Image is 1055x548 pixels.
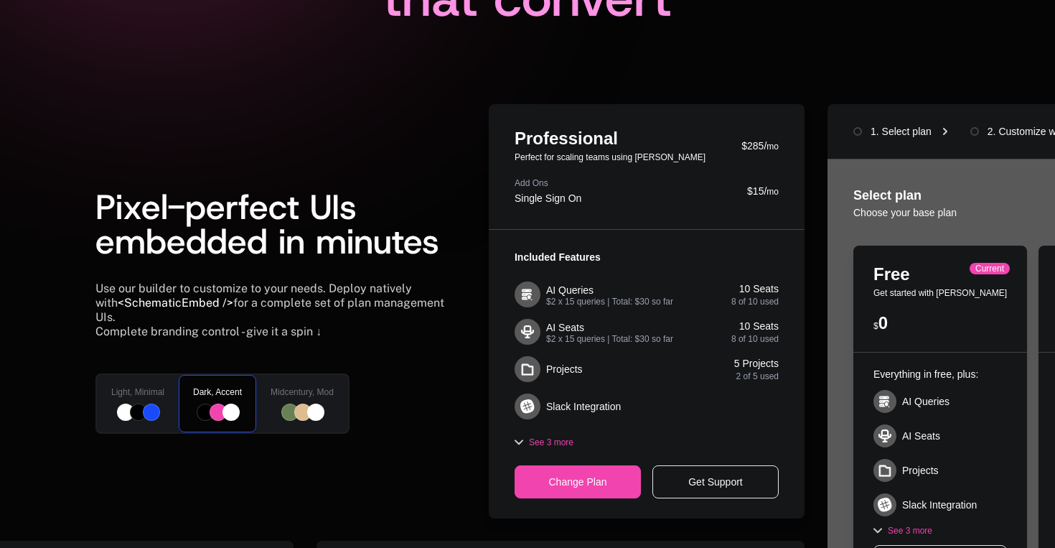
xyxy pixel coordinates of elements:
[546,297,673,306] div: $2 x 15 queries | Total: $30 so far
[546,399,621,414] div: Slack Integration
[747,184,779,198] div: $15/
[902,394,949,409] div: AI Queries
[193,386,242,398] span: Dark, Accent
[902,429,940,443] div: AI Seats
[731,282,779,296] div: 10 Seats
[873,367,1007,381] div: Everything in free, plus:
[766,187,779,197] span: mo
[515,153,705,162] div: Perfect for scaling teams using [PERSON_NAME]
[902,463,939,478] div: Projects
[734,371,779,382] div: 2 of 5 used
[734,356,779,371] div: 5 Projects
[118,296,233,310] span: <SchematicEmbed />
[873,321,878,331] span: $
[731,319,779,333] div: 10 Seats
[873,266,1007,283] div: Free
[515,179,581,187] div: Add Ons
[111,386,164,398] span: Light, Minimal
[902,498,977,512] div: Slack Integration
[515,193,581,203] div: Single Sign On
[95,325,350,339] div: Complete branding control - give it a spin ↓
[515,130,705,147] div: Professional
[271,386,334,398] span: Midcentury, Mod
[652,465,779,498] div: Get Support
[878,313,888,333] span: 0
[731,296,779,307] div: 8 of 10 used
[546,283,594,297] div: AI Queries
[529,437,573,448] span: See 3 more
[546,335,673,343] div: $2 x 15 queries | Total: $30 so far
[873,289,1007,297] div: Get started with [PERSON_NAME]
[871,124,932,139] div: 1. Select plan
[515,465,641,498] div: Change Plan
[731,333,779,345] div: 8 of 10 used
[546,362,583,376] div: Projects
[546,320,584,335] div: AI Seats
[970,263,1010,274] div: Current
[888,525,932,537] span: See 3 more
[741,139,779,153] div: $285/
[515,250,779,264] div: Included Features
[766,141,779,152] span: mo
[95,184,439,264] span: Pixel-perfect UIs embedded in minutes
[95,282,454,325] div: Use our builder to customize to your needs. Deploy natively with for a complete set of plan manag...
